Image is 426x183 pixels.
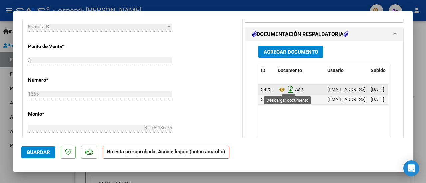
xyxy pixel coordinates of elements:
[28,76,91,84] p: Número
[27,149,50,155] span: Guardar
[371,97,384,102] span: [DATE]
[252,30,348,38] h1: DOCUMENTACIÓN RESPALDATORIA
[245,41,403,179] div: DOCUMENTACIÓN RESPALDATORIA
[21,146,55,158] button: Guardar
[28,24,49,30] span: Factura B
[28,43,91,50] p: Punto de Venta
[286,94,295,105] i: Descargar documento
[264,49,318,55] span: Agregar Documento
[28,110,91,118] p: Monto
[286,84,295,95] i: Descargar documento
[261,68,265,73] span: ID
[403,160,419,176] div: Open Intercom Messenger
[327,68,344,73] span: Usuario
[368,63,401,78] datatable-header-cell: Subido
[325,63,368,78] datatable-header-cell: Usuario
[258,46,323,58] button: Agregar Documento
[371,68,386,73] span: Subido
[258,63,275,78] datatable-header-cell: ID
[278,87,304,92] span: Asis
[103,146,229,159] strong: No está pre-aprobada. Asocie legajo (botón amarillo)
[278,97,307,102] span: Preliq
[261,97,274,102] span: 34234
[275,63,325,78] datatable-header-cell: Documento
[371,87,384,92] span: [DATE]
[278,68,302,73] span: Documento
[261,87,274,92] span: 34233
[245,28,403,41] mat-expansion-panel-header: DOCUMENTACIÓN RESPALDATORIA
